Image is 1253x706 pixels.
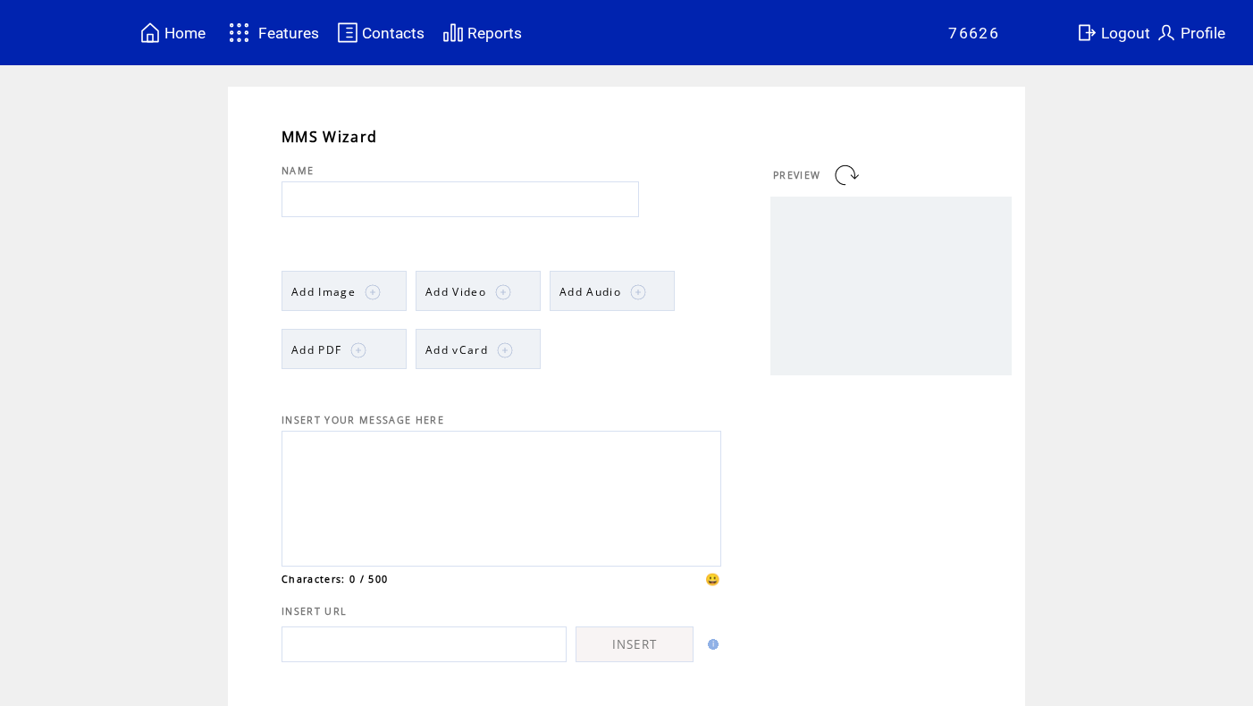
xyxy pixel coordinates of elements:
[442,21,464,44] img: chart.svg
[350,342,366,358] img: plus.png
[440,19,525,46] a: Reports
[282,271,407,311] a: Add Image
[467,24,522,42] span: Reports
[773,169,820,181] span: PREVIEW
[291,284,356,299] span: Add Image
[139,21,161,44] img: home.svg
[282,573,388,585] span: Characters: 0 / 500
[425,342,488,357] span: Add vCard
[948,24,999,42] span: 76626
[164,24,206,42] span: Home
[1101,24,1150,42] span: Logout
[1076,21,1097,44] img: exit.svg
[416,271,541,311] a: Add Video
[497,342,513,358] img: plus.png
[705,571,721,587] span: 😀
[576,626,694,662] a: INSERT
[282,329,407,369] a: Add PDF
[1153,19,1228,46] a: Profile
[337,21,358,44] img: contacts.svg
[282,414,444,426] span: INSERT YOUR MESSAGE HERE
[137,19,208,46] a: Home
[282,127,377,147] span: MMS Wizard
[702,639,719,650] img: help.gif
[1156,21,1177,44] img: profile.svg
[282,605,347,618] span: INSERT URL
[334,19,427,46] a: Contacts
[1073,19,1153,46] a: Logout
[1181,24,1225,42] span: Profile
[291,342,341,357] span: Add PDF
[550,271,675,311] a: Add Audio
[416,329,541,369] a: Add vCard
[425,284,486,299] span: Add Video
[495,284,511,300] img: plus.png
[258,24,319,42] span: Features
[630,284,646,300] img: plus.png
[221,15,322,50] a: Features
[223,18,255,47] img: features.svg
[559,284,621,299] span: Add Audio
[282,164,314,177] span: NAME
[365,284,381,300] img: plus.png
[362,24,425,42] span: Contacts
